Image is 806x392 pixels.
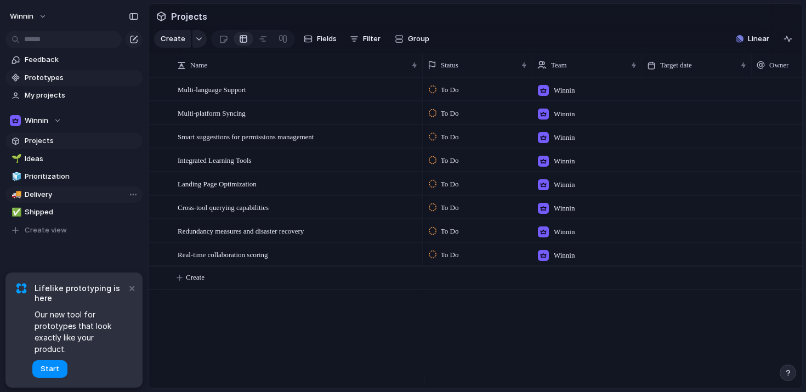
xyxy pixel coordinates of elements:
span: To Do [441,226,459,237]
span: Winnin [554,109,575,120]
span: Integrated Learning Tools [178,154,252,166]
div: 🌱 [12,152,19,165]
span: Owner [769,60,788,71]
span: Winnin [10,11,33,22]
button: ✅ [10,207,21,218]
span: Winnin [554,156,575,167]
span: Winnin [554,85,575,96]
button: Group [389,30,435,48]
span: Winnin [554,203,575,214]
button: Filter [345,30,385,48]
a: 🚚Delivery [5,186,143,203]
span: Prioritization [25,171,139,182]
a: Feedback [5,52,143,68]
div: ✅ [12,206,19,219]
span: Feedback [25,54,139,65]
span: Landing Page Optimization [178,177,257,190]
button: 🚚 [10,189,21,200]
button: Fields [299,30,341,48]
span: Multi-language Support [178,83,246,95]
span: Prototypes [25,72,139,83]
button: 🧊 [10,171,21,182]
span: Cross-tool querying capabilities [178,201,269,213]
span: Winnin [554,132,575,143]
a: 🌱Ideas [5,151,143,167]
span: Ideas [25,154,139,164]
a: My projects [5,87,143,104]
span: Delivery [25,189,139,200]
span: Projects [25,135,139,146]
span: To Do [441,132,459,143]
span: Winnin [554,250,575,261]
span: Target date [660,60,692,71]
span: Winnin [25,115,48,126]
span: To Do [441,202,459,213]
span: Create [186,272,205,283]
span: Winnin [554,226,575,237]
span: My projects [25,90,139,101]
div: 🧊 [12,171,19,183]
span: Team [551,60,567,71]
span: Group [408,33,429,44]
button: Linear [731,31,774,47]
span: Real-time collaboration scoring [178,248,268,260]
span: To Do [441,84,459,95]
span: Filter [363,33,381,44]
span: Linear [748,33,769,44]
span: Our new tool for prototypes that look exactly like your product. [35,309,126,355]
span: Create view [25,225,67,236]
button: Start [32,360,67,378]
a: 🧊Prioritization [5,168,143,185]
div: 🚚 [12,188,19,201]
span: Name [190,60,207,71]
span: To Do [441,155,459,166]
button: Create view [5,222,143,238]
span: Start [41,363,59,374]
span: Lifelike prototyping is here [35,283,126,303]
span: Winnin [554,179,575,190]
button: Create [154,30,191,48]
span: Fields [317,33,337,44]
span: To Do [441,108,459,119]
span: To Do [441,179,459,190]
span: Projects [169,7,209,26]
a: Prototypes [5,70,143,86]
span: Smart suggestions for permissions management [178,130,314,143]
button: Winnin [5,8,53,25]
button: Winnin [5,112,143,129]
button: Dismiss [125,281,138,294]
a: ✅Shipped [5,204,143,220]
span: Redundancy measures and disaster recovery [178,224,304,237]
a: Projects [5,133,143,149]
button: 🌱 [10,154,21,164]
span: Shipped [25,207,139,218]
span: Multi-platform Syncing [178,106,246,119]
span: Status [441,60,458,71]
span: To Do [441,249,459,260]
span: Create [161,33,185,44]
